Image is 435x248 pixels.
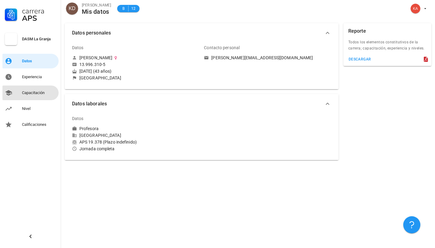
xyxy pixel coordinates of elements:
div: DASM La Granja [22,37,56,42]
div: [DATE] (43 años) [72,68,199,74]
a: Nivel [2,101,59,116]
button: Datos laborales [65,94,339,114]
div: Experiencia [22,75,56,79]
div: Calificaciones [22,122,56,127]
div: Contacto personal [204,40,240,55]
div: Profesora [79,126,99,131]
span: B [121,5,126,12]
div: Datos [72,40,84,55]
div: [GEOGRAPHIC_DATA] [79,75,121,81]
div: descargar [348,57,371,61]
div: [GEOGRAPHIC_DATA] [72,133,199,138]
button: descargar [346,55,374,64]
span: KD [69,2,75,15]
div: 13.996.310-5 [79,62,105,67]
a: Datos [2,54,59,68]
div: APS [22,15,56,22]
a: Experiencia [2,70,59,84]
div: Capacitación [22,90,56,95]
div: Datos [22,59,56,64]
div: avatar [411,4,420,13]
span: 12 [131,5,136,12]
div: APS 19.378 (Plazo indefinido) [72,139,199,145]
div: Mis datos [82,8,111,15]
button: Datos personales [65,23,339,43]
div: Reporte [348,23,366,39]
a: Calificaciones [2,117,59,132]
div: Nivel [22,106,56,111]
div: [PERSON_NAME][EMAIL_ADDRESS][DOMAIN_NAME] [211,55,313,60]
div: Carrera [22,7,56,15]
span: Datos laborales [72,100,324,108]
div: Todos los elementos constitutivos de la carrera; capacitación, experiencia y niveles. [343,39,431,55]
div: Jornada completa [72,146,199,151]
span: Datos personales [72,29,324,37]
a: Capacitación [2,86,59,100]
div: [PERSON_NAME] [79,55,112,60]
a: [PERSON_NAME][EMAIL_ADDRESS][DOMAIN_NAME] [204,55,331,60]
div: Datos [72,111,84,126]
div: [PERSON_NAME] [82,2,111,8]
div: avatar [66,2,78,15]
